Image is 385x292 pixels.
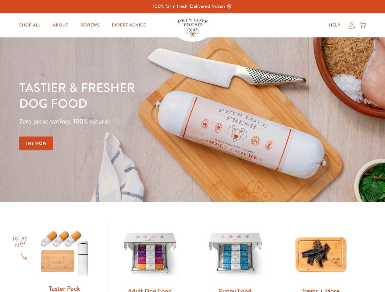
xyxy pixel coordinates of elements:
a: Shop All [14,19,45,31]
a: Expert Advice [107,19,151,31]
a: Help [324,19,345,31]
img: Pets Love Fresh [177,19,208,37]
a: Try Now [19,137,53,150]
a: Reviews [75,19,104,31]
h1: Tastier & fresher dog food [19,79,250,111]
a: About [48,19,73,31]
p: Zero preservatives. 100% natural. [19,116,250,127]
